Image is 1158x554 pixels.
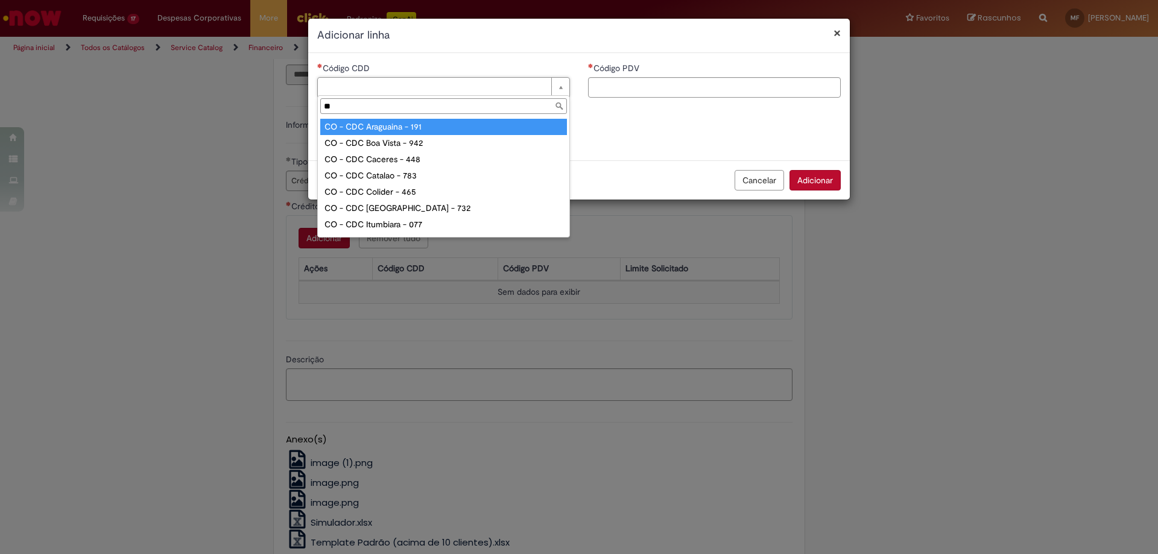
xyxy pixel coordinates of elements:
div: CO - CDC Catalao - 783 [320,168,567,184]
div: CO - CDC Colider - 465 [320,184,567,200]
div: CO - CDC Rio Branco - 572 [320,233,567,249]
div: CO - CDC Itumbiara - 077 [320,216,567,233]
div: CO - CDC Caceres - 448 [320,151,567,168]
div: CO - CDC Araguaina - 191 [320,119,567,135]
div: CO - CDC [GEOGRAPHIC_DATA] - 732 [320,200,567,216]
ul: Código CDD [318,116,569,237]
div: CO - CDC Boa Vista - 942 [320,135,567,151]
